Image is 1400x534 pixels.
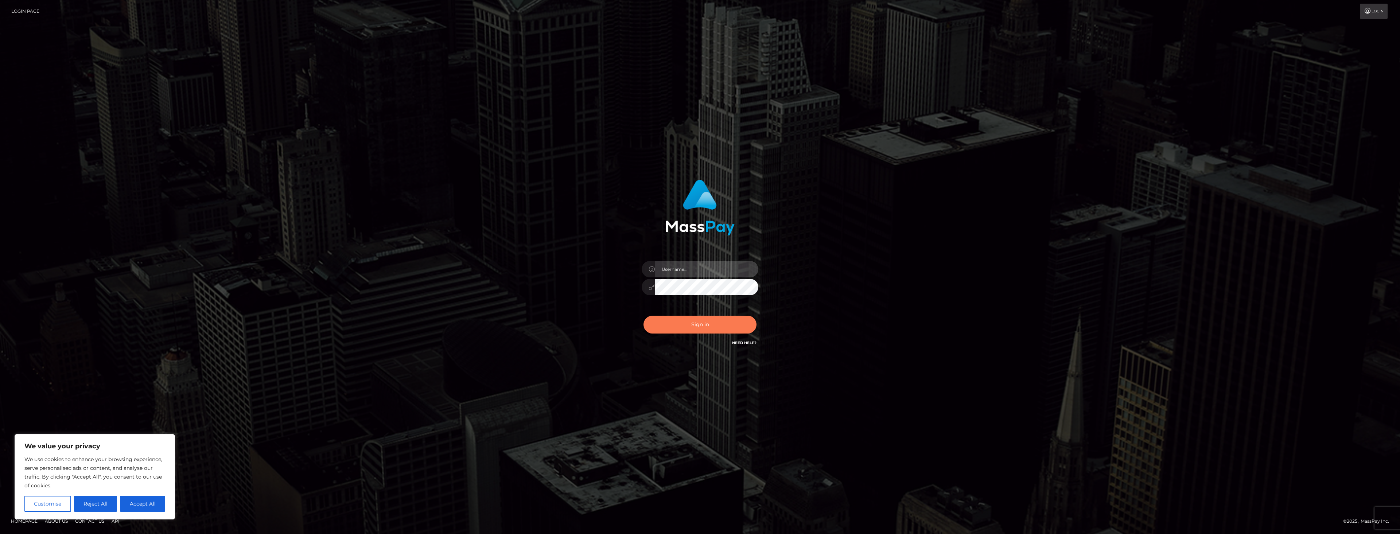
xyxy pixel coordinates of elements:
[120,496,165,512] button: Accept All
[15,434,175,519] div: We value your privacy
[1343,517,1395,525] div: © 2025 , MassPay Inc.
[24,442,165,451] p: We value your privacy
[24,455,165,490] p: We use cookies to enhance your browsing experience, serve personalised ads or content, and analys...
[665,180,735,235] img: MassPay Login
[24,496,71,512] button: Customise
[42,515,71,527] a: About Us
[11,4,39,19] a: Login Page
[109,515,122,527] a: API
[72,515,107,527] a: Contact Us
[643,316,757,334] button: Sign in
[74,496,117,512] button: Reject All
[8,515,40,527] a: Homepage
[1360,4,1388,19] a: Login
[732,340,757,345] a: Need Help?
[655,261,758,277] input: Username...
